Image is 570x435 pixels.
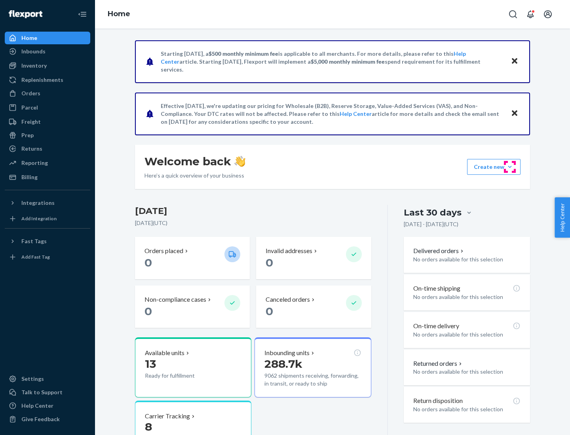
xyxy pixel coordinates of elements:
[413,368,521,376] p: No orders available for this selection
[21,62,47,70] div: Inventory
[145,357,156,371] span: 13
[74,6,90,22] button: Close Navigation
[135,286,250,328] button: Non-compliance cases 0
[255,337,371,397] button: Inbounding units288.7k9062 shipments receiving, forwarding, in transit, or ready to ship
[21,199,55,207] div: Integrations
[5,142,90,155] a: Returns
[5,399,90,412] a: Help Center
[5,235,90,248] button: Fast Tags
[21,215,57,222] div: Add Integration
[135,337,251,397] button: Available units13Ready for fulfillment
[21,104,38,112] div: Parcel
[21,173,38,181] div: Billing
[21,253,50,260] div: Add Fast Tag
[144,246,183,255] p: Orders placed
[413,293,521,301] p: No orders available for this selection
[21,237,47,245] div: Fast Tags
[266,295,310,304] p: Canceled orders
[5,197,90,209] button: Integrations
[144,172,245,180] p: Here’s a quick overview of your business
[5,373,90,385] a: Settings
[5,171,90,183] a: Billing
[5,45,90,58] a: Inbounds
[256,237,371,279] button: Invalid addresses 0
[505,6,521,22] button: Open Search Box
[21,375,44,383] div: Settings
[264,357,302,371] span: 288.7k
[5,74,90,86] a: Replenishments
[266,304,273,318] span: 0
[404,220,458,228] p: [DATE] - [DATE] ( UTC )
[509,108,520,119] button: Close
[522,6,538,22] button: Open notifications
[135,205,371,217] h3: [DATE]
[21,131,34,139] div: Prep
[145,348,184,357] p: Available units
[234,156,245,167] img: hand-wave emoji
[5,115,90,128] a: Freight
[5,32,90,44] a: Home
[256,286,371,328] button: Canceled orders 0
[21,89,40,97] div: Orders
[413,246,465,255] button: Delivered orders
[108,9,130,18] a: Home
[145,372,218,380] p: Ready for fulfillment
[266,256,273,269] span: 0
[264,348,310,357] p: Inbounding units
[144,295,206,304] p: Non-compliance cases
[144,154,245,168] h1: Welcome back
[135,237,250,279] button: Orders placed 0
[264,372,361,388] p: 9062 shipments receiving, forwarding, in transit, or ready to ship
[161,102,503,126] p: Effective [DATE], we're updating our pricing for Wholesale (B2B), Reserve Storage, Value-Added Se...
[5,413,90,426] button: Give Feedback
[21,118,41,126] div: Freight
[101,3,137,26] ol: breadcrumbs
[135,219,371,227] p: [DATE] ( UTC )
[21,47,46,55] div: Inbounds
[5,251,90,263] a: Add Fast Tag
[21,145,42,153] div: Returns
[413,405,521,413] p: No orders available for this selection
[5,59,90,72] a: Inventory
[340,110,372,117] a: Help Center
[413,322,459,331] p: On-time delivery
[5,157,90,169] a: Reporting
[5,87,90,100] a: Orders
[467,159,521,175] button: Create new
[413,331,521,339] p: No orders available for this selection
[9,10,42,18] img: Flexport logo
[144,256,152,269] span: 0
[21,34,37,42] div: Home
[413,396,463,405] p: Return disposition
[311,58,385,65] span: $5,000 monthly minimum fee
[21,159,48,167] div: Reporting
[509,56,520,67] button: Close
[145,412,190,421] p: Carrier Tracking
[5,386,90,399] a: Talk to Support
[413,359,464,368] button: Returned orders
[21,402,53,410] div: Help Center
[144,304,152,318] span: 0
[145,420,152,433] span: 8
[266,246,312,255] p: Invalid addresses
[21,76,63,84] div: Replenishments
[555,197,570,238] button: Help Center
[161,50,503,74] p: Starting [DATE], a is applicable to all merchants. For more details, please refer to this article...
[5,101,90,114] a: Parcel
[413,255,521,263] p: No orders available for this selection
[5,129,90,142] a: Prep
[5,212,90,225] a: Add Integration
[209,50,278,57] span: $500 monthly minimum fee
[404,206,462,219] div: Last 30 days
[21,388,63,396] div: Talk to Support
[21,415,60,423] div: Give Feedback
[413,284,460,293] p: On-time shipping
[540,6,556,22] button: Open account menu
